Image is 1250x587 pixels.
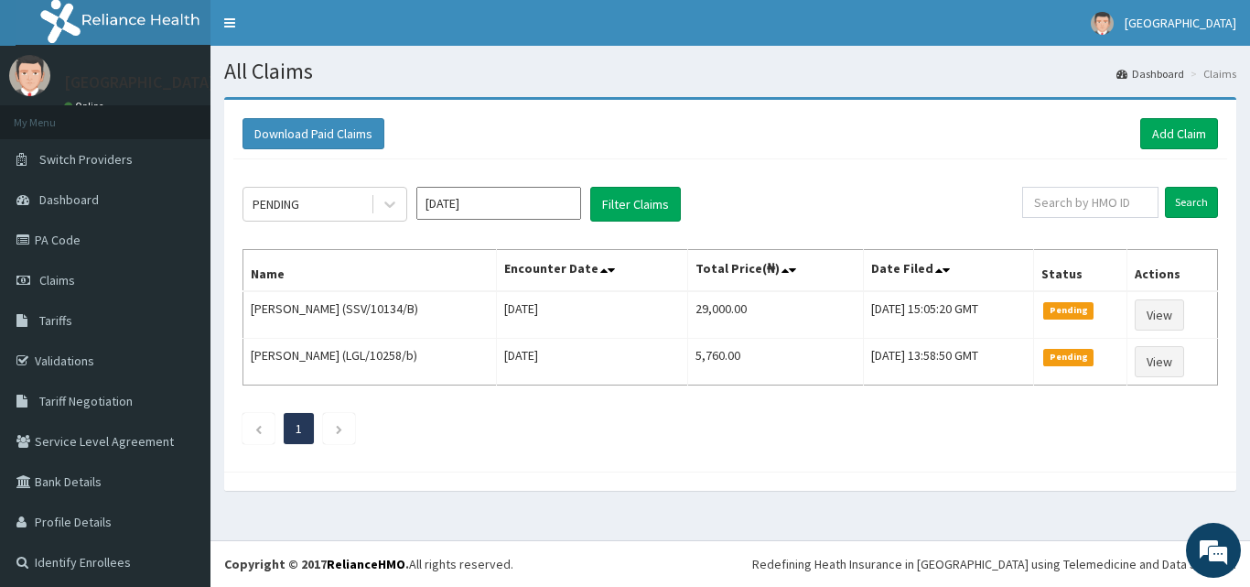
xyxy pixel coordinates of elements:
td: [DATE] [497,339,687,386]
span: Dashboard [39,191,99,208]
input: Select Month and Year [416,187,581,220]
td: 5,760.00 [687,339,864,386]
a: View [1135,346,1184,377]
a: Previous page [254,420,263,437]
th: Total Price(₦) [687,250,864,292]
span: [GEOGRAPHIC_DATA] [1125,15,1236,31]
span: Tariffs [39,312,72,329]
a: Add Claim [1140,118,1218,149]
a: View [1135,299,1184,331]
div: Redefining Heath Insurance in [GEOGRAPHIC_DATA] using Telemedicine and Data Science! [752,555,1236,573]
td: [PERSON_NAME] (LGL/10258/b) [243,339,497,386]
img: User Image [9,55,50,96]
a: Next page [335,420,343,437]
td: [DATE] 15:05:20 GMT [864,291,1034,339]
span: Tariff Negotiation [39,393,133,409]
p: [GEOGRAPHIC_DATA] [64,74,215,91]
button: Download Paid Claims [242,118,384,149]
a: Online [64,100,108,113]
th: Actions [1127,250,1218,292]
a: Dashboard [1116,66,1184,82]
a: RelianceHMO [327,556,405,572]
th: Name [243,250,497,292]
footer: All rights reserved. [210,540,1250,587]
li: Claims [1186,66,1236,82]
img: User Image [1091,12,1114,35]
button: Filter Claims [590,187,681,222]
span: Pending [1043,349,1094,365]
a: Page 1 is your current page [296,420,302,437]
th: Status [1034,250,1127,292]
td: 29,000.00 [687,291,864,339]
div: PENDING [253,195,299,213]
strong: Copyright © 2017 . [224,556,409,572]
td: [DATE] [497,291,687,339]
span: Pending [1043,302,1094,319]
th: Encounter Date [497,250,687,292]
td: [PERSON_NAME] (SSV/10134/B) [243,291,497,339]
input: Search [1165,187,1218,218]
th: Date Filed [864,250,1034,292]
span: Switch Providers [39,151,133,168]
span: Claims [39,272,75,288]
input: Search by HMO ID [1022,187,1158,218]
h1: All Claims [224,60,1236,83]
td: [DATE] 13:58:50 GMT [864,339,1034,386]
